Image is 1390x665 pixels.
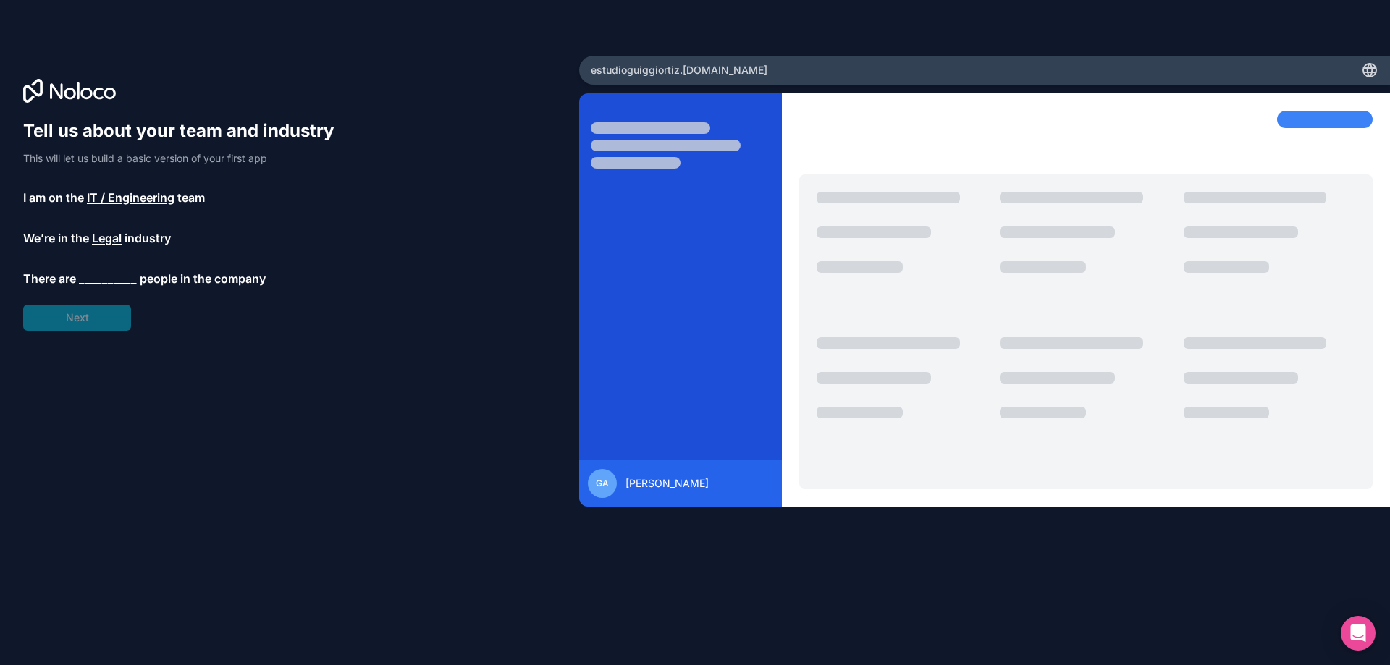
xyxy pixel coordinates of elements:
span: [PERSON_NAME] [625,476,709,491]
span: IT / Engineering [87,189,174,206]
span: I am on the [23,189,84,206]
span: __________ [79,270,137,287]
h1: Tell us about your team and industry [23,119,347,143]
span: industry [125,229,171,247]
span: We’re in the [23,229,89,247]
div: Open Intercom Messenger [1341,616,1376,651]
span: GA [596,478,609,489]
span: team [177,189,205,206]
span: Legal [92,229,122,247]
span: people in the company [140,270,266,287]
p: This will let us build a basic version of your first app [23,151,347,166]
span: There are [23,270,76,287]
span: estudioguiggiortiz .[DOMAIN_NAME] [591,63,767,77]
